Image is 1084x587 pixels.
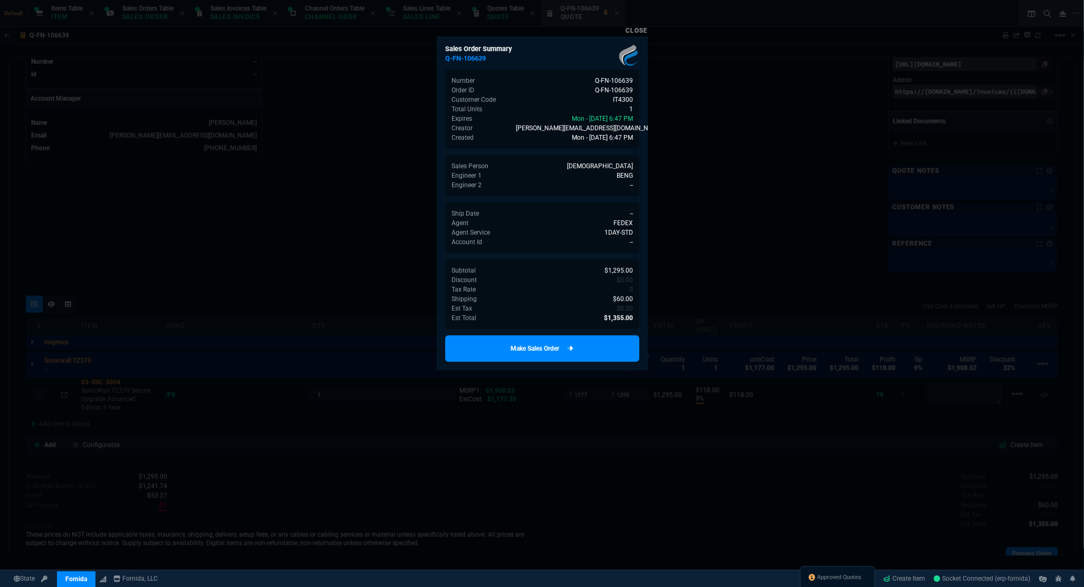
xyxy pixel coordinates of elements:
[934,575,1031,583] span: Socket Connected (erp-fornida)
[445,53,639,63] h5: Q-FN-106639
[879,571,930,587] a: Create Item
[38,574,51,584] a: API TOKEN
[934,574,1031,584] a: vxfNpE5rjGVKWP3ZAADN
[626,27,648,34] a: Close
[445,45,639,53] h6: Sales Order Summary
[110,574,161,584] a: msbcCompanyName
[11,574,38,584] a: Global State
[818,574,862,582] span: Approved Quotes
[445,335,639,362] a: Make Sales Order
